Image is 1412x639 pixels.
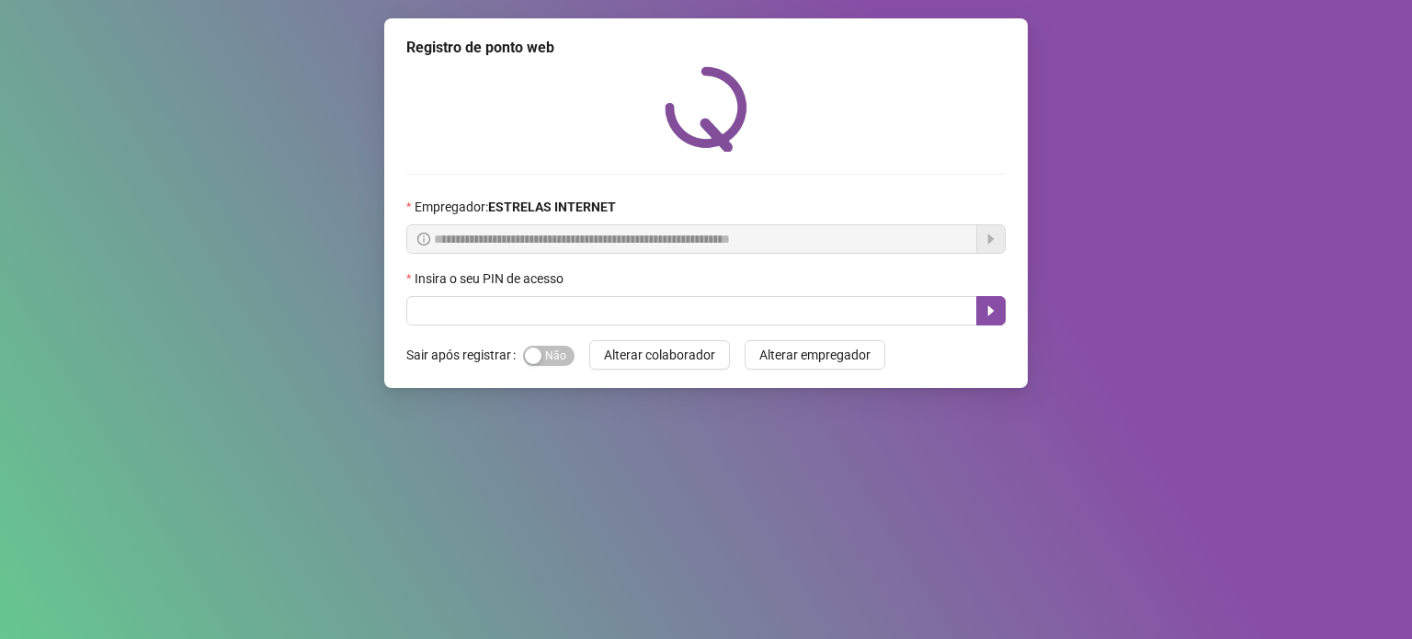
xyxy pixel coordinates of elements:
[406,340,523,370] label: Sair após registrar
[589,340,730,370] button: Alterar colaborador
[415,197,616,217] span: Empregador :
[759,345,871,365] span: Alterar empregador
[417,233,430,245] span: info-circle
[984,303,998,318] span: caret-right
[406,37,1006,59] div: Registro de ponto web
[745,340,885,370] button: Alterar empregador
[604,345,715,365] span: Alterar colaborador
[488,200,616,214] strong: ESTRELAS INTERNET
[406,268,575,289] label: Insira o seu PIN de acesso
[665,66,747,152] img: QRPoint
